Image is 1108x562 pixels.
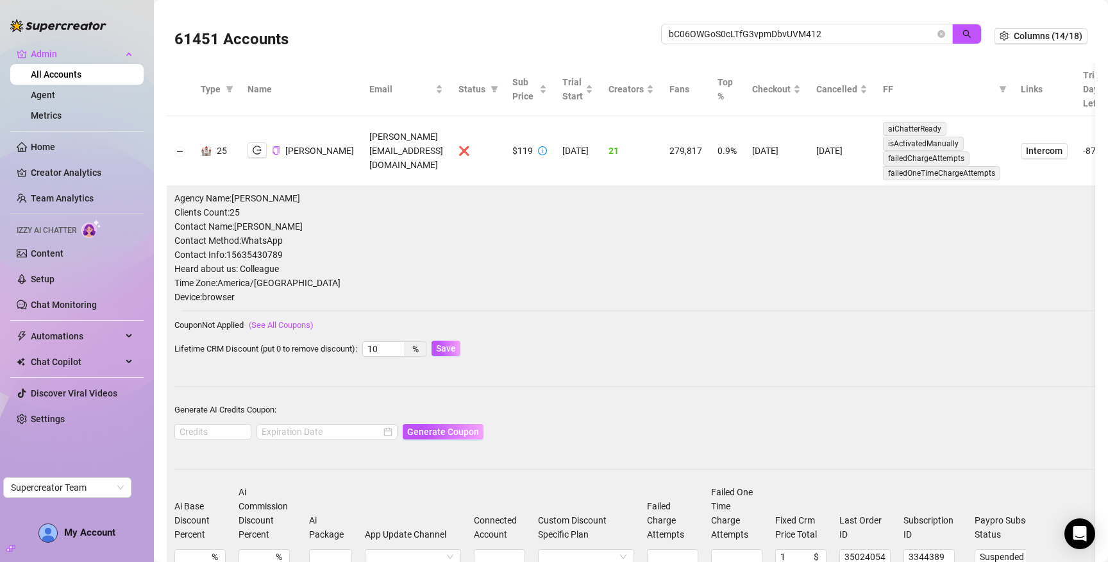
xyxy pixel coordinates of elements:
span: Coupon Not Applied [174,320,244,330]
th: Email [362,63,451,116]
span: filter [488,80,501,99]
span: Device: browser [174,290,1103,304]
th: Checkout [744,63,809,116]
label: Connected Account [474,513,525,541]
span: thunderbolt [17,331,27,341]
a: Intercom [1021,143,1068,158]
span: [PERSON_NAME] [285,146,354,156]
span: Intercom [1026,144,1062,158]
span: setting [1000,31,1009,40]
span: aiChatterReady [883,122,946,136]
td: [DATE] [809,116,875,186]
span: isActivatedManually [883,137,964,151]
img: AI Chatter [81,219,101,238]
button: Save [432,341,460,356]
th: Links [1013,63,1075,116]
input: Search by UID / Name / Email / Creator Username [669,27,935,41]
span: Creators [609,82,644,96]
label: Last Order ID [839,513,891,541]
a: Metrics [31,110,62,121]
span: filter [996,80,1009,99]
span: build [6,544,15,553]
label: App Update Channel [365,527,455,541]
img: Chat Copilot [17,357,25,366]
span: Agency Name: [PERSON_NAME] [174,191,1103,205]
span: Generate AI Credits Coupon: [174,405,276,414]
span: Cancelled [816,82,857,96]
button: Collapse row [175,146,185,157]
td: [PERSON_NAME][EMAIL_ADDRESS][DOMAIN_NAME] [362,116,451,186]
span: search [962,30,971,38]
span: filter [491,85,498,93]
th: Sub Price [505,63,555,116]
div: % [405,341,426,357]
a: Discover Viral Videos [31,388,117,398]
span: Generate Coupon [407,427,479,437]
span: 279,817 [669,146,702,156]
span: 0.9% [718,146,737,156]
span: 21 [609,146,619,156]
button: logout [248,142,267,158]
img: AD_cMMTxCeTpmN1d5MnKJ1j-_uXZCpTKapSSqNGg4PyXtR_tCW7gZXTNmFz2tpVv9LSyNV7ff1CaS4f4q0HLYKULQOwoM5GQR... [39,524,57,542]
span: Save [436,343,456,353]
a: All Accounts [31,69,81,80]
label: Subscription ID [903,513,962,541]
div: 25 [217,144,227,158]
span: Clients Count: 25 [174,205,1103,219]
span: Chat Copilot [31,352,122,372]
span: My Account [64,527,115,538]
img: logo-BBDzfeDw.svg [10,19,106,32]
span: Izzy AI Chatter [17,225,76,237]
span: Sub Price [512,75,537,103]
div: $119 [512,144,533,158]
span: filter [223,80,236,99]
a: Agent [31,90,55,100]
input: Expiration Date [262,425,381,439]
td: [DATE] [555,116,601,186]
span: Automations [31,326,122,346]
span: Trial Start [562,75,583,103]
span: Contact Method: WhatsApp [174,234,1103,248]
button: Columns (14/18) [995,28,1087,44]
th: Fans [662,63,710,116]
td: [DATE] [744,116,809,186]
button: Copy Account UID [272,146,280,155]
span: Status [458,82,485,96]
span: copy [272,146,280,155]
th: Top % [710,63,744,116]
span: logout [253,146,262,155]
span: Time Zone: America/[GEOGRAPHIC_DATA] [174,276,1103,290]
span: Checkout [752,82,791,96]
span: filter [226,85,233,93]
label: Failed Charge Attempts [647,499,698,541]
span: failedOneTimeChargeAttempts [883,166,1000,180]
span: Email [369,82,433,96]
label: Ai Base Discount Percent [174,499,226,541]
span: failedChargeAttempts [883,151,969,166]
label: Fixed Crm Price Total [775,513,827,541]
button: Generate Coupon [403,424,483,439]
span: info-circle [538,146,547,155]
th: Trial Start [555,63,601,116]
a: Setup [31,274,55,284]
a: Team Analytics [31,193,94,203]
span: Supercreator Team [11,478,124,497]
label: Custom Discount Specific Plan [538,513,634,541]
span: FF [883,82,994,96]
span: Columns (14/18) [1014,31,1082,41]
span: Admin [31,44,122,64]
input: Credits [175,425,251,439]
a: Creator Analytics [31,162,133,183]
label: Ai Package [309,513,352,541]
button: close-circle [937,30,945,38]
a: (See All Coupons) [249,320,314,330]
a: Content [31,248,63,259]
a: Chat Monitoring [31,300,97,310]
span: Lifetime CRM Discount (put 0 to remove discount): [174,344,357,353]
span: Heard about us: Colleague [174,262,1103,276]
th: Cancelled [809,63,875,116]
span: Type [201,82,221,96]
div: Open Intercom Messenger [1064,518,1095,549]
span: ❌ [458,146,469,156]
